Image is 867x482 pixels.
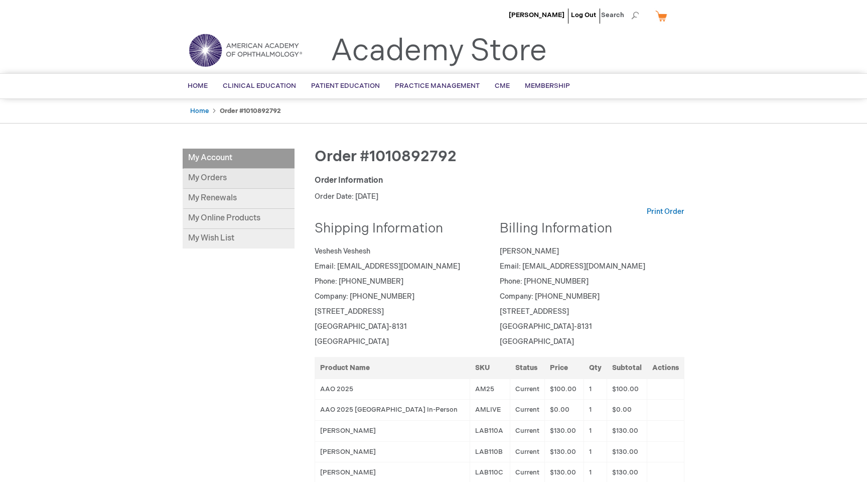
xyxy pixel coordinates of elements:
span: Veshesh Veshesh [315,247,370,256]
a: [PERSON_NAME] [509,11,564,19]
span: Order #1010892792 [315,148,457,166]
span: Company: [PHONE_NUMBER] [315,292,414,301]
td: $130.00 [607,420,647,441]
td: AAO 2025 [GEOGRAPHIC_DATA] In-Person [315,400,470,421]
th: Status [510,357,545,379]
th: Qty [584,357,607,379]
h2: Billing Information [500,222,677,236]
span: [GEOGRAPHIC_DATA] [500,337,574,346]
td: AAO 2025 [315,379,470,400]
a: My Orders [183,169,295,189]
a: Print Order [647,207,684,217]
span: [STREET_ADDRESS] [500,307,569,316]
td: AM25 [470,379,510,400]
span: CME [495,82,510,90]
span: [GEOGRAPHIC_DATA]-8131 [315,322,407,331]
td: $130.00 [545,420,584,441]
span: [GEOGRAPHIC_DATA]-8131 [500,322,592,331]
span: Phone: [PHONE_NUMBER] [315,277,403,286]
span: Search [601,5,639,25]
a: My Renewals [183,189,295,209]
td: Current [510,400,545,421]
td: $0.00 [545,400,584,421]
th: Product Name [315,357,470,379]
td: $130.00 [545,441,584,462]
span: Email: [EMAIL_ADDRESS][DOMAIN_NAME] [500,262,645,271]
td: $130.00 [607,441,647,462]
p: Order Date: [DATE] [315,192,684,202]
td: Current [510,420,545,441]
a: Academy Store [331,33,547,69]
td: 1 [584,420,607,441]
td: 1 [584,441,607,462]
span: Phone: [PHONE_NUMBER] [500,277,589,286]
td: 1 [584,379,607,400]
td: LAB110B [470,441,510,462]
span: Company: [PHONE_NUMBER] [500,292,600,301]
td: $100.00 [545,379,584,400]
td: Current [510,379,545,400]
span: Email: [EMAIL_ADDRESS][DOMAIN_NAME] [315,262,460,271]
span: [PERSON_NAME] [500,247,559,256]
a: My Wish List [183,229,295,249]
td: LAB110A [470,420,510,441]
td: $100.00 [607,379,647,400]
strong: Order #1010892792 [220,107,281,115]
td: Current [510,441,545,462]
span: Patient Education [311,82,380,90]
span: [GEOGRAPHIC_DATA] [315,337,389,346]
h2: Shipping Information [315,222,492,236]
td: AMLIVE [470,400,510,421]
th: Subtotal [607,357,647,379]
span: Home [188,82,208,90]
th: SKU [470,357,510,379]
span: Clinical Education [223,82,296,90]
td: 1 [584,400,607,421]
th: Actions [647,357,684,379]
a: My Online Products [183,209,295,229]
th: Price [545,357,584,379]
td: $0.00 [607,400,647,421]
div: Order Information [315,175,684,187]
td: [PERSON_NAME] [315,441,470,462]
span: Practice Management [395,82,480,90]
td: [PERSON_NAME] [315,420,470,441]
span: Membership [525,82,570,90]
a: Home [190,107,209,115]
span: [STREET_ADDRESS] [315,307,384,316]
a: Log Out [571,11,596,19]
